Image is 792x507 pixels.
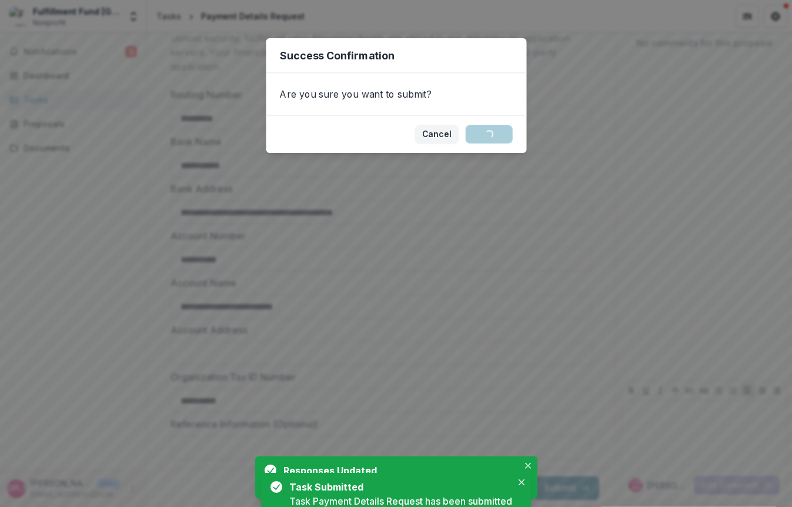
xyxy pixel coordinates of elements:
button: Cancel [415,125,458,144]
div: Task Submitted [289,480,507,494]
button: Close [514,475,529,489]
button: Close [521,459,535,473]
div: Are you sure you want to submit? [266,73,526,115]
div: Responses Updated [283,463,514,478]
header: Success Confirmation [266,38,526,73]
